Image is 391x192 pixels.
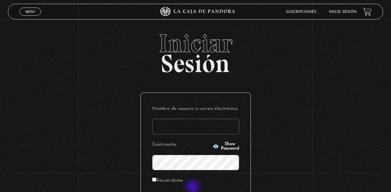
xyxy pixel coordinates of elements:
label: Recuérdame [152,176,183,186]
a: View your shopping cart [363,8,371,16]
h2: Sesión [8,31,383,71]
a: Suscripciones [286,10,316,14]
span: Iniciar [8,31,383,56]
span: Show Password [221,142,239,151]
span: Menu [25,10,36,14]
span: Cerrar [23,15,38,20]
a: Inicie sesión [329,10,357,14]
input: Recuérdame [152,178,156,182]
label: Nombre de usuario o correo electrónico [152,104,239,114]
button: Show Password [213,142,239,151]
label: Contraseña [152,140,211,150]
